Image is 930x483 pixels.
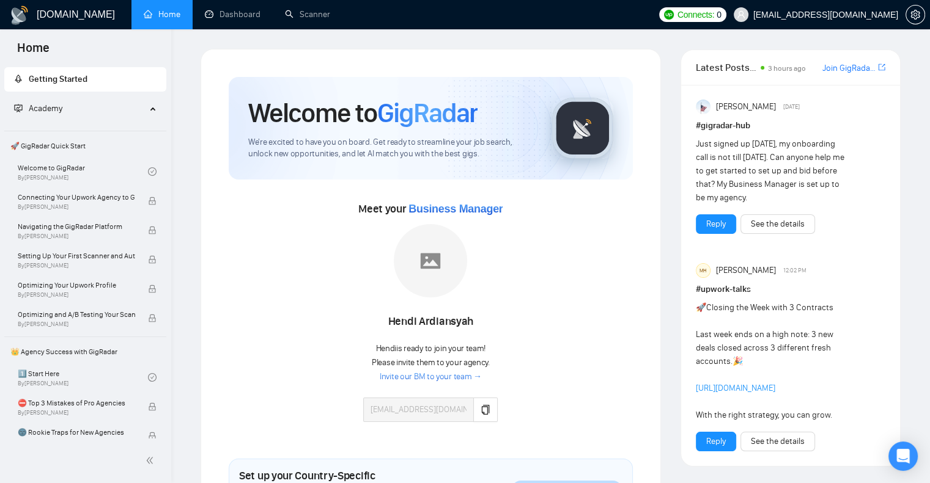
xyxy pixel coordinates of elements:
[706,435,726,448] a: Reply
[18,233,135,240] span: By [PERSON_NAME]
[696,100,710,114] img: Anisuzzaman Khan
[677,8,714,21] span: Connects:
[715,264,775,277] span: [PERSON_NAME]
[18,220,135,233] span: Navigating the GigRadar Platform
[148,285,157,293] span: lock
[14,103,62,114] span: Academy
[822,62,876,75] a: Join GigRadar Slack Community
[715,100,775,114] span: [PERSON_NAME]
[481,405,490,415] span: copy
[717,8,721,21] span: 0
[148,226,157,234] span: lock
[888,441,918,471] div: Open Intercom Messenger
[148,314,157,322] span: lock
[4,67,166,92] li: Getting Started
[14,74,23,83] span: rocket
[6,134,165,158] span: 🚀 GigRadar Quick Start
[376,343,485,354] span: Hendi is ready to join your team!
[696,60,757,75] span: Latest Posts from the GigRadar Community
[18,364,148,391] a: 1️⃣ Start HereBy[PERSON_NAME]
[18,308,135,321] span: Optimizing and A/B Testing Your Scanner for Better Results
[18,397,135,409] span: ⛔ Top 3 Mistakes of Pro Agencies
[148,402,157,411] span: lock
[18,409,135,416] span: By [PERSON_NAME]
[148,197,157,205] span: lock
[205,9,260,20] a: dashboardDashboard
[146,454,158,467] span: double-left
[18,191,135,203] span: Connecting Your Upwork Agency to GigRadar
[696,432,736,451] button: Reply
[740,214,815,234] button: See the details
[696,264,710,277] div: MH
[18,321,135,328] span: By [PERSON_NAME]
[696,214,736,234] button: Reply
[733,356,743,366] span: 🎉
[6,340,165,364] span: 👑 Agency Success with GigRadar
[696,383,775,393] a: [URL][DOMAIN_NAME]
[878,62,885,73] a: export
[380,371,482,383] a: Invite our BM to your team →
[696,137,847,205] div: Just signed up [DATE], my onboarding call is not till [DATE]. Can anyone help me to get started t...
[552,98,613,159] img: gigradar-logo.png
[408,203,503,215] span: Business Manager
[29,103,62,114] span: Academy
[18,279,135,291] span: Optimizing Your Upwork Profile
[878,62,885,72] span: export
[706,217,726,231] a: Reply
[18,203,135,211] span: By [PERSON_NAME]
[18,262,135,269] span: By [PERSON_NAME]
[783,265,806,276] span: 12:02 PM
[696,301,847,422] div: Closing the Week with 3 Contracts Last week ends on a high note: 3 new deals closed across 3 diff...
[751,217,805,231] a: See the details
[7,39,59,65] span: Home
[768,64,806,73] span: 3 hours ago
[783,101,800,112] span: [DATE]
[473,398,498,422] button: copy
[248,96,478,129] h1: Welcome to
[144,9,180,20] a: homeHome
[18,158,148,185] a: Welcome to GigRadarBy[PERSON_NAME]
[377,96,478,129] span: GigRadar
[696,283,885,296] h1: # upwork-talks
[248,137,533,160] span: We're excited to have you on board. Get ready to streamline your job search, unlock new opportuni...
[14,104,23,112] span: fund-projection-screen
[906,10,924,20] span: setting
[18,426,135,438] span: 🌚 Rookie Traps for New Agencies
[18,250,135,262] span: Setting Up Your First Scanner and Auto-Bidder
[29,74,87,84] span: Getting Started
[394,224,467,297] img: placeholder.png
[906,10,925,20] a: setting
[737,10,745,19] span: user
[358,202,503,216] span: Meet your
[148,255,157,264] span: lock
[664,10,674,20] img: upwork-logo.png
[148,373,157,382] span: check-circle
[285,9,330,20] a: searchScanner
[696,302,706,313] span: 🚀
[696,119,885,133] h1: # gigradar-hub
[148,167,157,176] span: check-circle
[363,311,498,332] div: Hendi Ardiansyah
[740,432,815,451] button: See the details
[10,5,29,25] img: logo
[372,357,490,368] span: Please invite them to your agency.
[751,435,805,448] a: See the details
[906,5,925,24] button: setting
[148,432,157,440] span: lock
[18,291,135,299] span: By [PERSON_NAME]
